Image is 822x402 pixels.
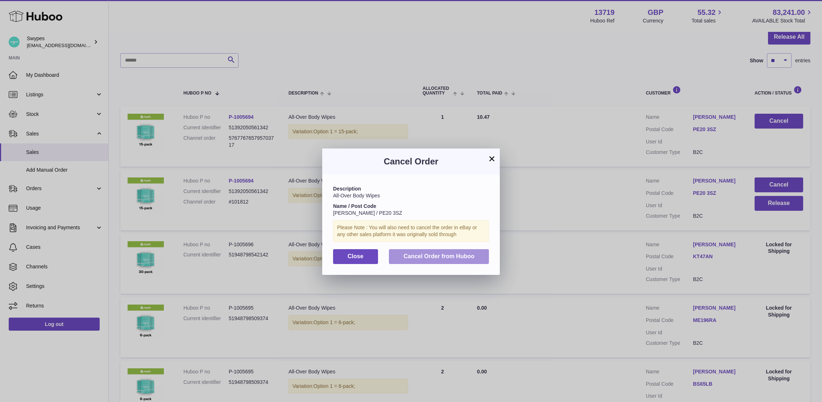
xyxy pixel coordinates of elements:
button: Cancel Order from Huboo [389,249,489,264]
strong: Name / Post Code [333,203,376,209]
span: Cancel Order from Huboo [403,253,474,259]
button: × [487,154,496,163]
strong: Description [333,186,361,192]
button: Close [333,249,378,264]
span: [PERSON_NAME] / PE20 3SZ [333,210,402,216]
div: Please Note : You will also need to cancel the order in eBay or any other sales platform it was o... [333,220,489,242]
span: Close [348,253,364,259]
span: All-Over Body Wipes [333,193,380,198]
h3: Cancel Order [333,156,489,167]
